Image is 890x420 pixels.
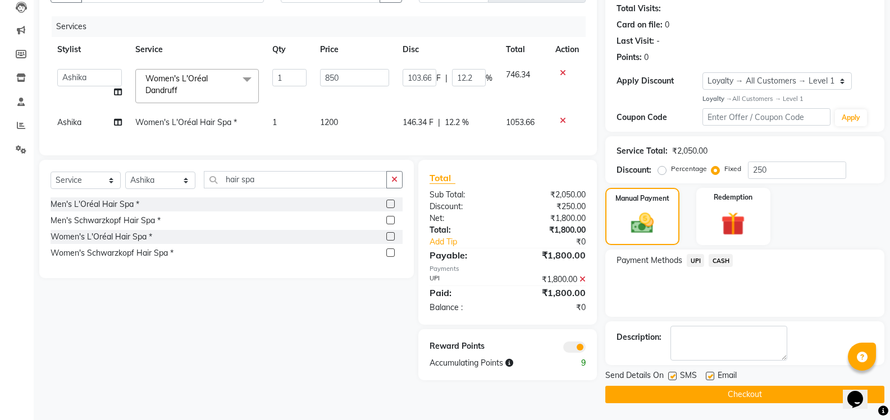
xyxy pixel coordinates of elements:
div: Total Visits: [617,3,661,15]
div: Total: [421,224,508,236]
div: Last Visit: [617,35,654,47]
div: 9 [551,357,594,369]
label: Percentage [671,164,707,174]
th: Disc [396,37,499,62]
button: Checkout [605,386,884,403]
div: ₹1,800.00 [508,274,594,285]
span: | [445,72,448,84]
span: % [486,72,492,84]
div: Women's Schwarzkopf Hair Spa * [51,247,174,259]
div: Men's Schwarzkopf Hair Spa * [51,215,161,227]
div: Women's L'Oréal Hair Spa * [51,231,152,243]
div: Reward Points [421,340,508,353]
span: CASH [709,254,733,267]
div: - [656,35,660,47]
span: SMS [680,370,697,384]
a: x [177,85,182,95]
div: Points: [617,52,642,63]
span: | [438,117,440,128]
div: All Customers → Level 1 [702,94,873,104]
img: _gift.svg [714,209,752,239]
div: Men's L'Oréal Hair Spa * [51,199,139,210]
input: Search or Scan [204,171,387,188]
div: Payments [430,264,586,274]
div: ₹0 [522,236,594,248]
div: ₹250.00 [508,201,594,213]
div: ₹1,800.00 [508,213,594,224]
span: Women's L'Oréal Hair Spa * [135,117,237,127]
div: Balance : [421,302,508,313]
button: Apply [835,109,867,126]
span: Women's L'Oréal Dandruff [145,73,208,95]
label: Manual Payment [615,193,669,204]
span: Ashika [57,117,81,127]
th: Action [549,37,586,62]
div: Discount: [421,201,508,213]
span: 1 [272,117,277,127]
div: Apply Discount [617,75,702,87]
div: ₹1,800.00 [508,286,594,299]
label: Fixed [724,164,741,174]
span: 1053.66 [506,117,535,127]
span: Total [430,172,455,184]
span: F [436,72,441,84]
div: Discount: [617,164,651,176]
th: Price [313,37,395,62]
th: Stylist [51,37,129,62]
span: 746.34 [506,70,530,80]
div: 0 [665,19,669,31]
div: Paid: [421,286,508,299]
span: UPI [687,254,704,267]
strong: Loyalty → [702,95,732,103]
input: Enter Offer / Coupon Code [702,108,830,126]
span: 12.2 % [445,117,469,128]
div: Card on file: [617,19,663,31]
span: Email [718,370,737,384]
div: Service Total: [617,145,668,157]
div: Payable: [421,248,508,262]
iframe: chat widget [843,375,879,409]
th: Qty [266,37,314,62]
span: Payment Methods [617,255,682,266]
a: Add Tip [421,236,522,248]
label: Redemption [714,192,752,202]
span: 1200 [320,117,338,127]
img: _cash.svg [624,210,661,237]
div: Accumulating Points [421,357,551,369]
span: 146.34 F [403,117,433,128]
div: Net: [421,213,508,224]
div: ₹2,050.00 [508,189,594,201]
div: Sub Total: [421,189,508,201]
div: Coupon Code [617,112,702,123]
div: 0 [644,52,649,63]
div: Services [52,16,594,37]
div: ₹0 [508,302,594,313]
th: Total [499,37,549,62]
div: ₹1,800.00 [508,248,594,262]
div: Description: [617,331,661,343]
th: Service [129,37,266,62]
span: Send Details On [605,370,664,384]
div: ₹2,050.00 [672,145,708,157]
div: UPI [421,274,508,285]
div: ₹1,800.00 [508,224,594,236]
